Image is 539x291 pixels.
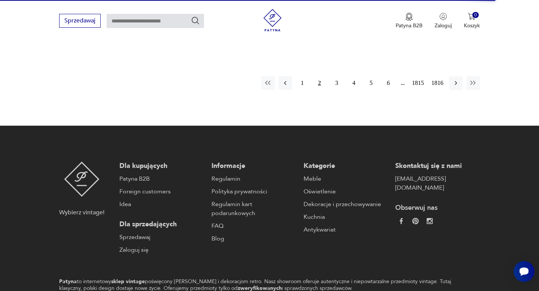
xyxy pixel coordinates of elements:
iframe: Smartsupp widget button [514,261,535,282]
a: Blog [211,234,296,243]
button: Patyna B2B [396,13,423,29]
a: Oświetlenie [304,187,388,196]
img: c2fd9cf7f39615d9d6839a72ae8e59e5.webp [427,218,433,224]
a: Meble [304,174,388,183]
img: Patyna - sklep z meblami i dekoracjami vintage [261,9,284,31]
button: 3 [330,76,344,90]
p: Informacje [211,162,296,171]
a: [EMAIL_ADDRESS][DOMAIN_NAME] [395,174,480,192]
a: Zaloguj się [119,245,204,254]
p: Dla sprzedających [119,220,204,229]
p: Zaloguj [435,22,452,29]
p: Wybierz vintage! [59,208,104,217]
a: Antykwariat [304,225,388,234]
a: Foreign customers [119,187,204,196]
button: Szukaj [191,16,200,25]
button: 6 [382,76,395,90]
a: Patyna B2B [119,174,204,183]
p: Kategorie [304,162,388,171]
button: 1 [296,76,309,90]
p: Dla kupujących [119,162,204,171]
a: Idea [119,200,204,209]
a: Ikona medaluPatyna B2B [396,13,423,29]
div: 0 [472,12,479,18]
button: 5 [365,76,378,90]
strong: Patyna [59,278,77,285]
img: da9060093f698e4c3cedc1453eec5031.webp [398,218,404,224]
button: Sprzedawaj [59,14,101,28]
button: Zaloguj [435,13,452,29]
a: FAQ [211,221,296,230]
a: Regulamin kart podarunkowych [211,200,296,218]
a: Dekoracje i przechowywanie [304,200,388,209]
a: Kuchnia [304,212,388,221]
img: Patyna - sklep z meblami i dekoracjami vintage [64,162,100,197]
a: Sprzedawaj [59,19,101,24]
p: Koszyk [464,22,480,29]
button: 1815 [410,76,426,90]
img: Ikona koszyka [468,13,475,20]
button: 0Koszyk [464,13,480,29]
img: Ikonka użytkownika [439,13,447,20]
img: Ikona medalu [405,13,413,21]
strong: sklep vintage [111,278,145,285]
a: Polityka prywatności [211,187,296,196]
img: 37d27d81a828e637adc9f9cb2e3d3a8a.webp [412,218,419,224]
p: Patyna B2B [396,22,423,29]
a: Regulamin [211,174,296,183]
button: 1816 [430,76,445,90]
p: Obserwuj nas [395,203,480,212]
p: Skontaktuj się z nami [395,162,480,171]
button: 4 [347,76,361,90]
button: 2 [313,76,326,90]
a: Sprzedawaj [119,233,204,242]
